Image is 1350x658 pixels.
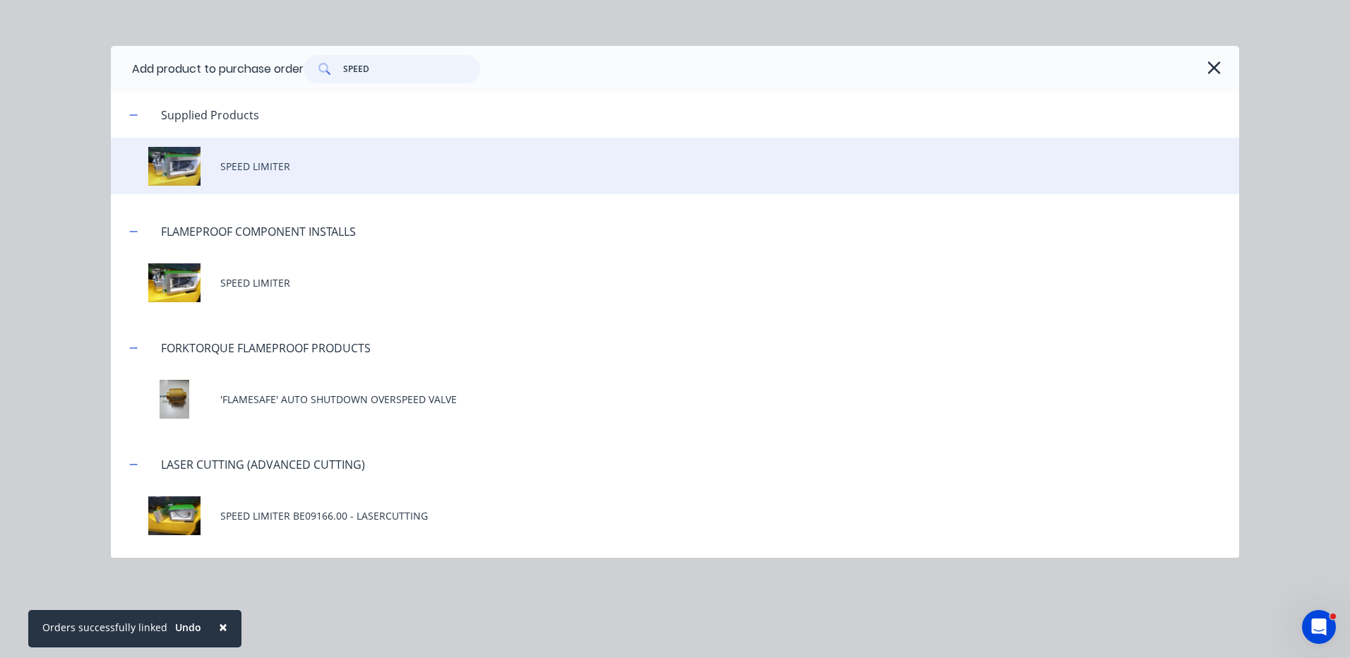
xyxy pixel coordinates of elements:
[219,617,227,637] span: ×
[150,107,270,124] div: Supplied Products
[150,223,367,240] div: FLAMEPROOF COMPONENT INSTALLS
[132,61,304,78] div: Add product to purchase order
[205,610,241,644] button: Close
[343,55,481,83] input: Search products...
[1302,610,1336,644] iframe: Intercom live chat
[42,620,167,635] div: Orders successfully linked
[167,617,209,638] button: Undo
[150,340,382,357] div: FORKTORQUE FLAMEPROOF PRODUCTS
[150,456,376,473] div: LASER CUTTING (ADVANCED CUTTING)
